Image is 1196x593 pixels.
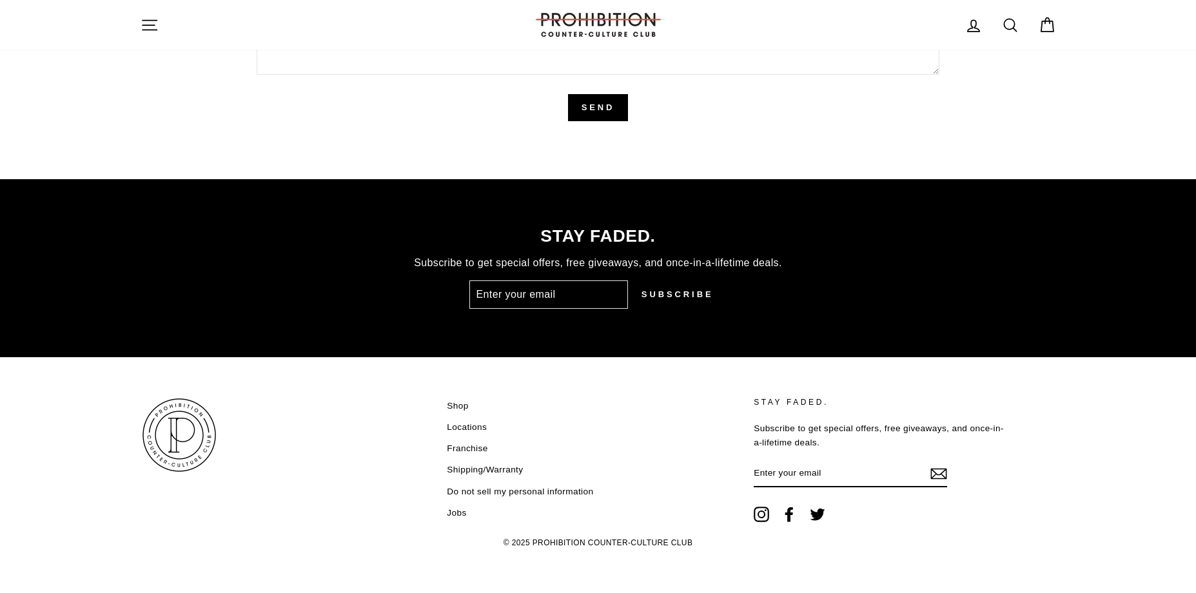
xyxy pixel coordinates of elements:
button: Send [568,94,629,121]
p: Subscribe to get special offers, free giveaways, and once-in-a-lifetime deals. [754,422,1008,450]
img: PROHIBITION COUNTER-CULTURE CLUB [141,396,218,474]
a: Jobs [447,503,466,523]
span: Subscribe [642,289,714,300]
a: Franchise [447,439,487,458]
img: PROHIBITION COUNTER-CULTURE CLUB [534,13,663,37]
p: STAY FADED. [141,228,1056,245]
p: © 2025 PROHIBITION COUNTER-CULTURE CLUB [141,532,1056,554]
a: Do not sell my personal information [447,482,593,501]
a: Locations [447,418,487,437]
p: Subscribe to get special offers, free giveaways, and once-in-a-lifetime deals. [141,255,1056,271]
input: Enter your email [754,460,947,488]
a: Shop [447,396,468,416]
input: Enter your email [469,280,628,309]
a: Shipping/Warranty [447,460,523,480]
p: STAY FADED. [754,396,1008,409]
button: Subscribe [628,280,727,309]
